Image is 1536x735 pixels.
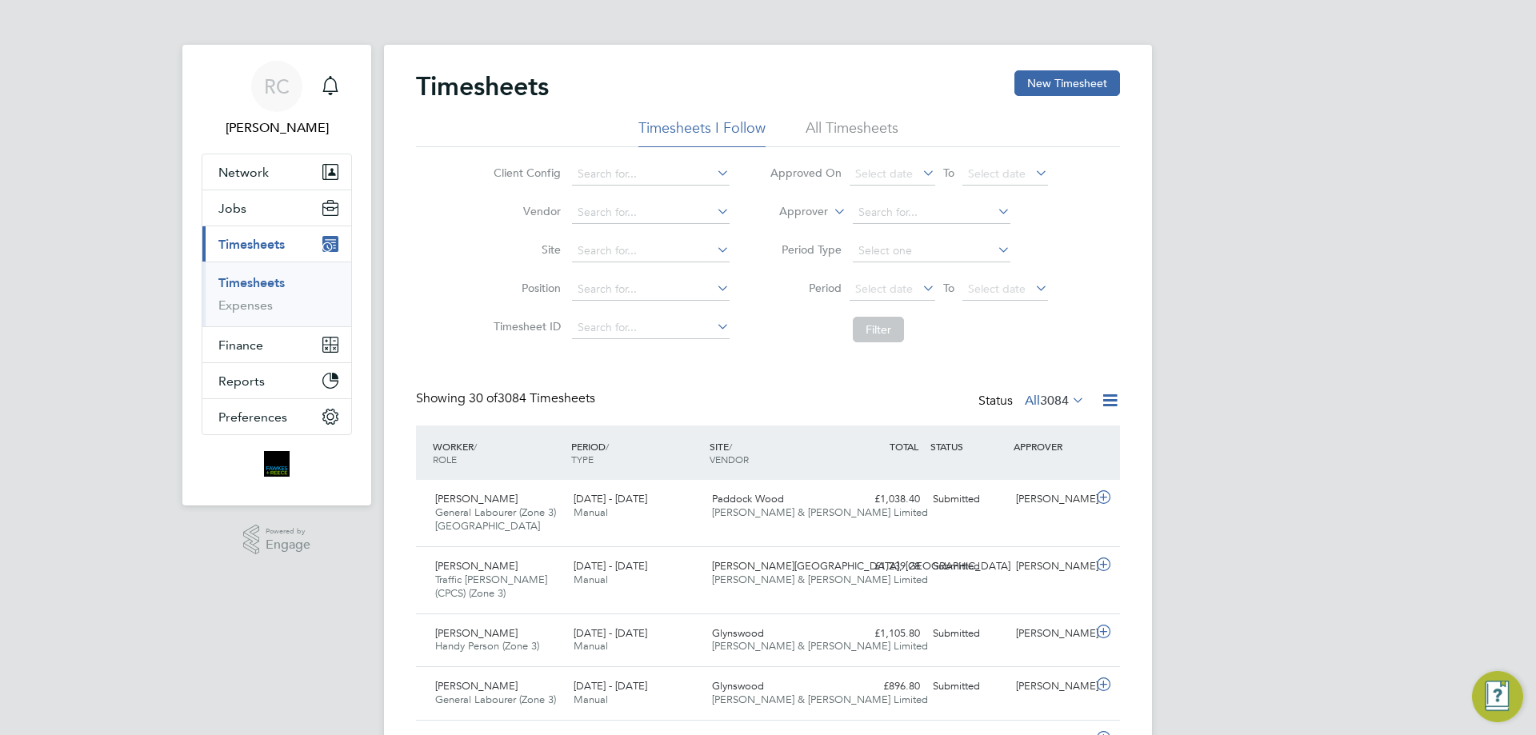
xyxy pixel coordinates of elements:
span: [PERSON_NAME] & [PERSON_NAME] Limited [712,693,928,706]
label: All [1025,393,1085,409]
label: Timesheet ID [489,319,561,334]
div: £1,105.80 [843,621,926,647]
span: TOTAL [890,440,918,453]
span: [DATE] - [DATE] [574,559,647,573]
span: Handy Person (Zone 3) [435,639,539,653]
span: ROLE [433,453,457,465]
span: To [938,162,959,183]
span: 3084 [1040,393,1069,409]
span: Finance [218,338,263,353]
span: [DATE] - [DATE] [574,679,647,693]
span: Engage [266,538,310,552]
span: Jobs [218,201,246,216]
span: RC [264,76,290,97]
input: Search for... [572,317,730,339]
div: Showing [416,390,598,407]
span: Select date [855,282,913,296]
span: General Labourer (Zone 3) [435,693,556,706]
span: Network [218,165,269,180]
span: [PERSON_NAME] [435,559,518,573]
div: Status [978,390,1088,413]
div: Submitted [926,673,1010,700]
a: Powered byEngage [243,525,311,555]
a: Expenses [218,298,273,313]
span: [PERSON_NAME][GEOGRAPHIC_DATA], [GEOGRAPHIC_DATA] [712,559,1010,573]
div: £1,239.28 [843,553,926,580]
div: £896.80 [843,673,926,700]
button: Filter [853,317,904,342]
span: TYPE [571,453,594,465]
button: Engage Resource Center [1472,671,1523,722]
div: Submitted [926,621,1010,647]
label: Period Type [770,242,842,257]
label: Approved On [770,166,842,180]
span: Glynswood [712,626,764,640]
div: [PERSON_NAME] [1010,553,1093,580]
div: Submitted [926,486,1010,513]
span: [PERSON_NAME] & [PERSON_NAME] Limited [712,505,928,519]
input: Select one [853,240,1010,262]
div: Submitted [926,553,1010,580]
button: New Timesheet [1014,70,1120,96]
input: Search for... [572,240,730,262]
button: Preferences [202,399,351,434]
button: Jobs [202,190,351,226]
span: Manual [574,639,608,653]
span: Traffic [PERSON_NAME] (CPCS) (Zone 3) [435,573,547,600]
label: Position [489,281,561,295]
div: WORKER [429,432,567,473]
span: Powered by [266,525,310,538]
span: Paddock Wood [712,492,784,505]
span: [PERSON_NAME] & [PERSON_NAME] Limited [712,639,928,653]
span: / [474,440,477,453]
span: Glynswood [712,679,764,693]
button: Finance [202,327,351,362]
div: APPROVER [1010,432,1093,461]
span: [PERSON_NAME] [435,492,518,505]
a: Timesheets [218,275,285,290]
span: [DATE] - [DATE] [574,492,647,505]
span: To [938,278,959,298]
label: Vendor [489,204,561,218]
div: [PERSON_NAME] [1010,673,1093,700]
span: Select date [855,166,913,181]
span: 30 of [469,390,498,406]
span: [DATE] - [DATE] [574,626,647,640]
div: [PERSON_NAME] [1010,486,1093,513]
span: Robyn Clarke [202,118,352,138]
input: Search for... [572,278,730,301]
label: Site [489,242,561,257]
span: Preferences [218,409,287,425]
span: / [729,440,732,453]
div: Timesheets [202,262,351,326]
span: Select date [968,166,1026,181]
div: PERIOD [567,432,706,473]
li: Timesheets I Follow [638,118,766,147]
label: Client Config [489,166,561,180]
input: Search for... [572,202,730,224]
div: STATUS [926,432,1010,461]
span: Manual [574,505,608,519]
img: bromak-logo-retina.png [264,451,290,477]
button: Network [202,154,351,190]
a: Go to home page [202,451,352,477]
button: Reports [202,363,351,398]
span: General Labourer (Zone 3) [GEOGRAPHIC_DATA] [435,505,556,533]
div: [PERSON_NAME] [1010,621,1093,647]
li: All Timesheets [806,118,898,147]
span: Manual [574,693,608,706]
span: [PERSON_NAME] & [PERSON_NAME] Limited [712,573,928,586]
span: Select date [968,282,1026,296]
span: / [606,440,609,453]
label: Approver [756,204,828,220]
label: Period [770,281,842,295]
span: [PERSON_NAME] [435,626,518,640]
span: Manual [574,573,608,586]
h2: Timesheets [416,70,549,102]
a: RC[PERSON_NAME] [202,61,352,138]
input: Search for... [572,163,730,186]
span: VENDOR [710,453,749,465]
span: Reports [218,373,265,389]
input: Search for... [853,202,1010,224]
span: 3084 Timesheets [469,390,595,406]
